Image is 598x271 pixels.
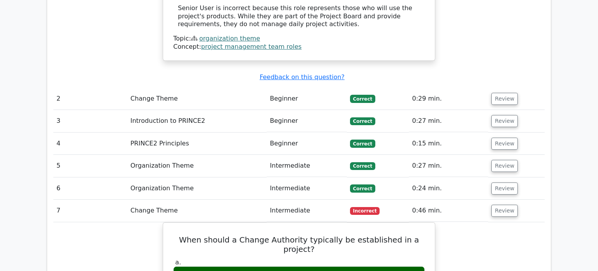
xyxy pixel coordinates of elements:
td: 7 [53,200,127,222]
span: Correct [350,140,375,147]
td: 0:46 min. [409,200,488,222]
td: 2 [53,88,127,110]
td: 0:27 min. [409,110,488,132]
td: Organization Theme [127,155,267,177]
span: Correct [350,184,375,192]
td: 5 [53,155,127,177]
button: Review [491,138,518,150]
div: Concept: [173,43,425,51]
td: PRINCE2 Principles [127,133,267,155]
button: Review [491,182,518,195]
td: Beginner [267,110,346,132]
button: Review [491,160,518,172]
a: organization theme [199,35,260,42]
a: Feedback on this question? [260,73,345,81]
button: Review [491,115,518,127]
td: 0:29 min. [409,88,488,110]
td: Introduction to PRINCE2 [127,110,267,132]
td: 4 [53,133,127,155]
td: Intermediate [267,177,346,200]
td: Intermediate [267,200,346,222]
span: Correct [350,117,375,125]
span: Correct [350,95,375,103]
td: 3 [53,110,127,132]
span: a. [175,259,181,266]
a: project management team roles [201,43,302,50]
td: Change Theme [127,88,267,110]
td: Beginner [267,88,346,110]
h5: When should a Change Authority typically be established in a project? [172,235,426,254]
td: Beginner [267,133,346,155]
span: Correct [350,162,375,170]
td: 6 [53,177,127,200]
td: 0:27 min. [409,155,488,177]
td: Organization Theme [127,177,267,200]
div: Topic: [173,35,425,43]
td: 0:24 min. [409,177,488,200]
td: Change Theme [127,200,267,222]
span: Incorrect [350,207,380,215]
button: Review [491,205,518,217]
button: Review [491,93,518,105]
td: Intermediate [267,155,346,177]
td: 0:15 min. [409,133,488,155]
